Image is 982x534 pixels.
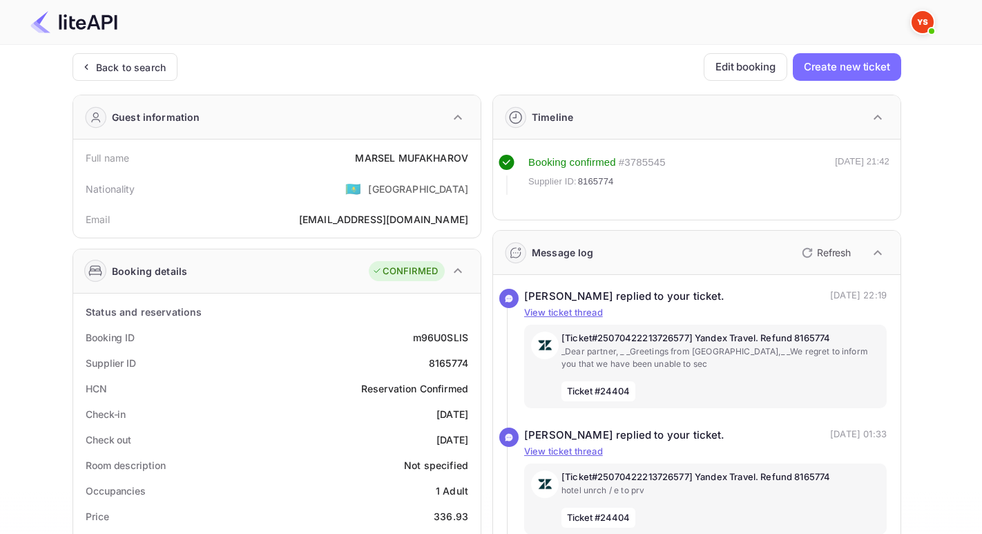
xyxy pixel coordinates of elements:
[830,289,887,305] p: [DATE] 22:19
[345,176,361,201] span: United States
[96,60,166,75] div: Back to search
[524,306,887,320] p: View ticket thread
[835,155,889,195] div: [DATE] 21:42
[86,381,107,396] div: HCN
[524,428,725,444] div: [PERSON_NAME] replied to your ticket.
[817,245,851,260] p: Refresh
[86,182,135,196] div: Nationality
[112,264,187,278] div: Booking details
[436,484,468,498] div: 1 Adult
[86,458,165,473] div: Room description
[793,53,901,81] button: Create new ticket
[434,509,468,524] div: 336.93
[830,428,887,444] p: [DATE] 01:33
[86,484,146,498] div: Occupancies
[86,407,126,421] div: Check-in
[372,265,438,278] div: CONFIRMED
[561,345,880,370] p: _Dear partner, _ _Greetings from [GEOGRAPHIC_DATA],_ _We regret to inform you that we have been u...
[524,289,725,305] div: [PERSON_NAME] replied to your ticket.
[86,509,109,524] div: Price
[30,11,117,33] img: LiteAPI Logo
[619,155,666,171] div: # 3785545
[704,53,787,81] button: Edit booking
[86,151,129,165] div: Full name
[355,151,468,165] div: MARSEL MUFAKHAROV
[112,110,200,124] div: Guest information
[561,381,635,402] span: Ticket #24404
[531,332,559,359] img: AwvSTEc2VUhQAAAAAElFTkSuQmCC
[361,381,468,396] div: Reservation Confirmed
[86,330,135,345] div: Booking ID
[561,470,880,484] p: [Ticket#25070422213726577] Yandex Travel. Refund 8165774
[524,445,887,459] p: View ticket thread
[404,458,468,473] div: Not specified
[436,432,468,447] div: [DATE]
[793,242,856,264] button: Refresh
[532,110,573,124] div: Timeline
[912,11,934,33] img: Yandex Support
[561,332,880,345] p: [Ticket#25070422213726577] Yandex Travel. Refund 8165774
[86,432,131,447] div: Check out
[86,212,110,227] div: Email
[436,407,468,421] div: [DATE]
[368,182,468,196] div: [GEOGRAPHIC_DATA]
[578,175,614,189] span: 8165774
[86,356,136,370] div: Supplier ID
[86,305,202,319] div: Status and reservations
[528,175,577,189] span: Supplier ID:
[299,212,468,227] div: [EMAIL_ADDRESS][DOMAIN_NAME]
[413,330,468,345] div: m96U0SLIS
[561,484,880,497] p: hotel unrch / e to prv
[532,245,594,260] div: Message log
[429,356,468,370] div: 8165774
[531,470,559,498] img: AwvSTEc2VUhQAAAAAElFTkSuQmCC
[528,155,616,171] div: Booking confirmed
[561,508,635,528] span: Ticket #24404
